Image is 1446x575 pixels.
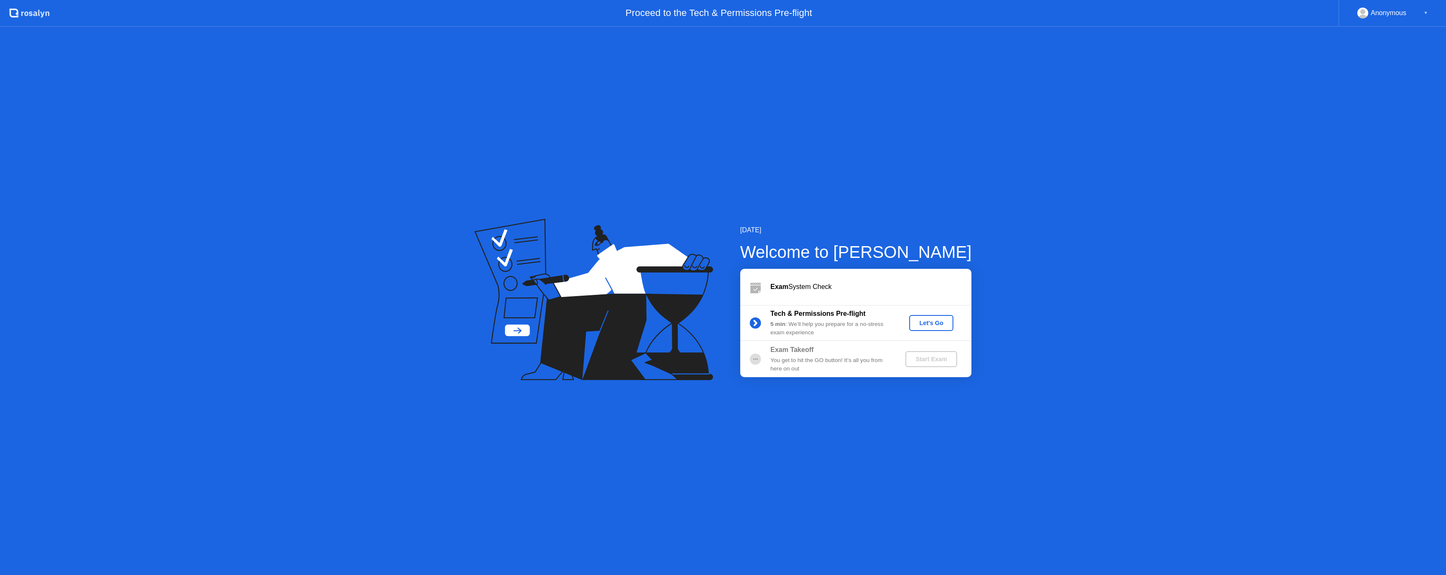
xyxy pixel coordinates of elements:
[770,356,892,373] div: You get to hit the GO button! It’s all you from here on out
[1371,8,1406,18] div: Anonymous
[740,225,972,235] div: [DATE]
[1424,8,1428,18] div: ▼
[905,351,957,367] button: Start Exam
[913,320,950,326] div: Let's Go
[770,346,814,353] b: Exam Takeoff
[740,239,972,265] div: Welcome to [PERSON_NAME]
[770,282,971,292] div: System Check
[770,310,865,317] b: Tech & Permissions Pre-flight
[770,283,789,290] b: Exam
[909,356,954,362] div: Start Exam
[770,321,786,327] b: 5 min
[770,320,892,337] div: : We’ll help you prepare for a no-stress exam experience
[909,315,953,331] button: Let's Go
